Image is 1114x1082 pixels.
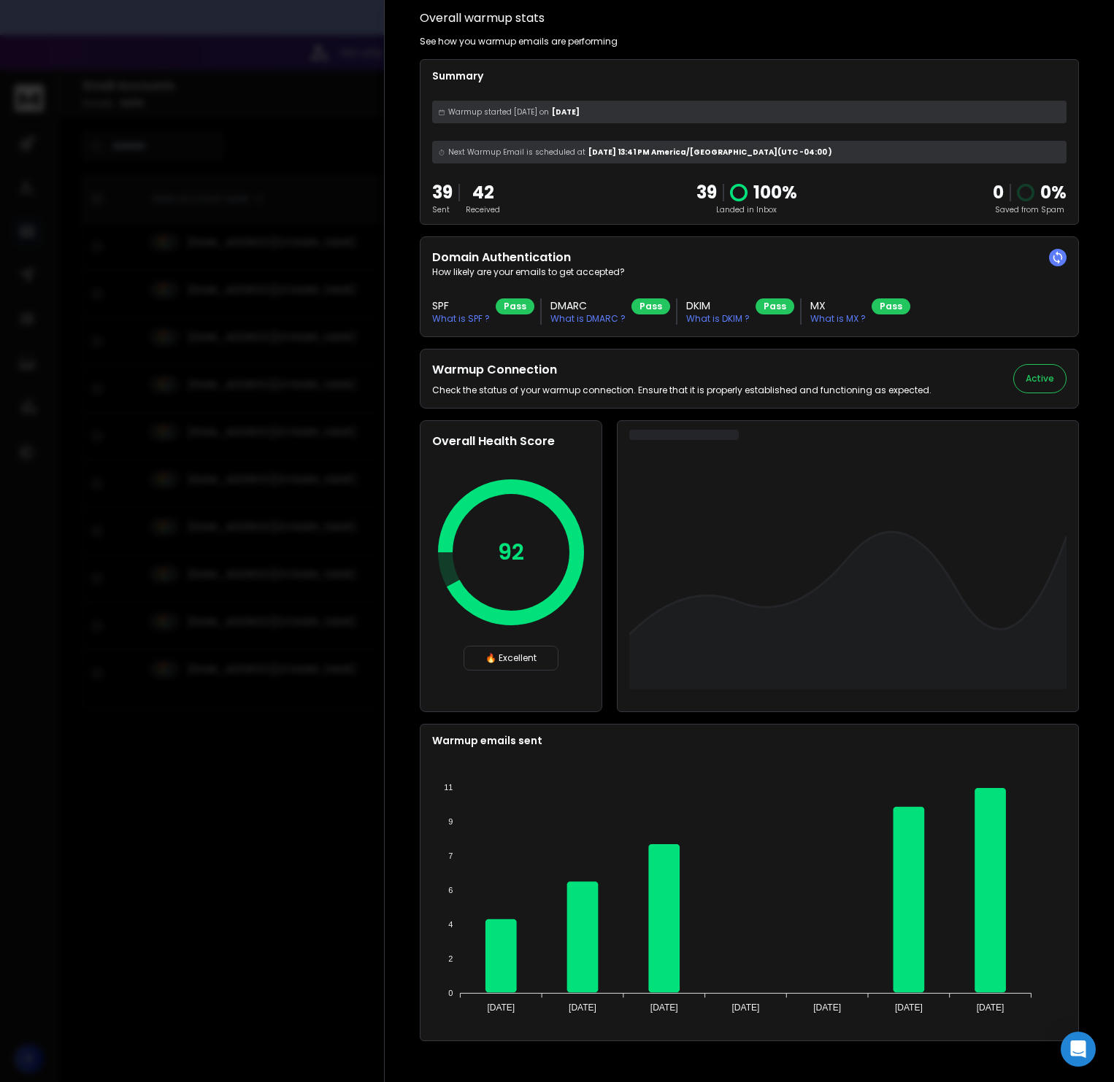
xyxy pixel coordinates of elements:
p: 39 [696,181,717,204]
tspan: 6 [448,886,453,894]
h3: DMARC [550,298,626,313]
h3: DKIM [686,298,750,313]
tspan: 11 [444,783,453,792]
span: Next Warmup Email is scheduled at [448,147,585,158]
p: 42 [466,181,500,204]
div: 🔥 Excellent [464,646,558,671]
h3: MX [810,298,866,313]
p: Warmup emails sent [432,733,1067,748]
tspan: 2 [448,954,453,963]
div: Pass [631,298,670,314]
p: Saved from Spam [993,204,1067,215]
p: Sent [432,204,453,215]
tspan: [DATE] [977,1002,1004,1013]
div: Pass [872,298,910,314]
tspan: [DATE] [650,1002,678,1013]
div: [DATE] [432,101,1067,123]
p: 92 [498,539,524,565]
tspan: [DATE] [895,1002,923,1013]
p: What is SPF ? [432,313,490,325]
h2: Warmup Connection [432,361,931,379]
p: How likely are your emails to get accepted? [432,266,1067,278]
p: What is DKIM ? [686,313,750,325]
p: 39 [432,181,453,204]
p: Check the status of your warmup connection. Ensure that it is properly established and functionin... [432,385,931,396]
button: Active [1013,364,1067,393]
p: See how you warmup emails are performing [420,36,618,47]
tspan: [DATE] [732,1002,760,1013]
div: Pass [756,298,794,314]
tspan: [DATE] [569,1002,596,1013]
h2: Domain Authentication [432,249,1067,266]
tspan: 7 [448,851,453,860]
div: [DATE] 13:41 PM America/[GEOGRAPHIC_DATA] (UTC -04:00 ) [432,141,1067,163]
span: Warmup started [DATE] on [448,107,549,117]
h1: Overall warmup stats [420,9,545,27]
p: 0 % [1040,181,1067,204]
tspan: [DATE] [813,1002,841,1013]
div: Open Intercom Messenger [1061,1032,1096,1067]
p: What is MX ? [810,313,866,325]
h2: Overall Health Score [432,433,590,450]
tspan: 4 [448,920,453,929]
strong: 0 [993,180,1004,204]
tspan: [DATE] [487,1002,515,1013]
p: 100 % [753,181,797,204]
p: Summary [432,69,1067,83]
p: Received [466,204,500,215]
tspan: 9 [448,817,453,826]
p: Landed in Inbox [696,204,797,215]
h3: SPF [432,298,490,313]
div: Pass [496,298,534,314]
tspan: 0 [448,989,453,997]
p: What is DMARC ? [550,313,626,325]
